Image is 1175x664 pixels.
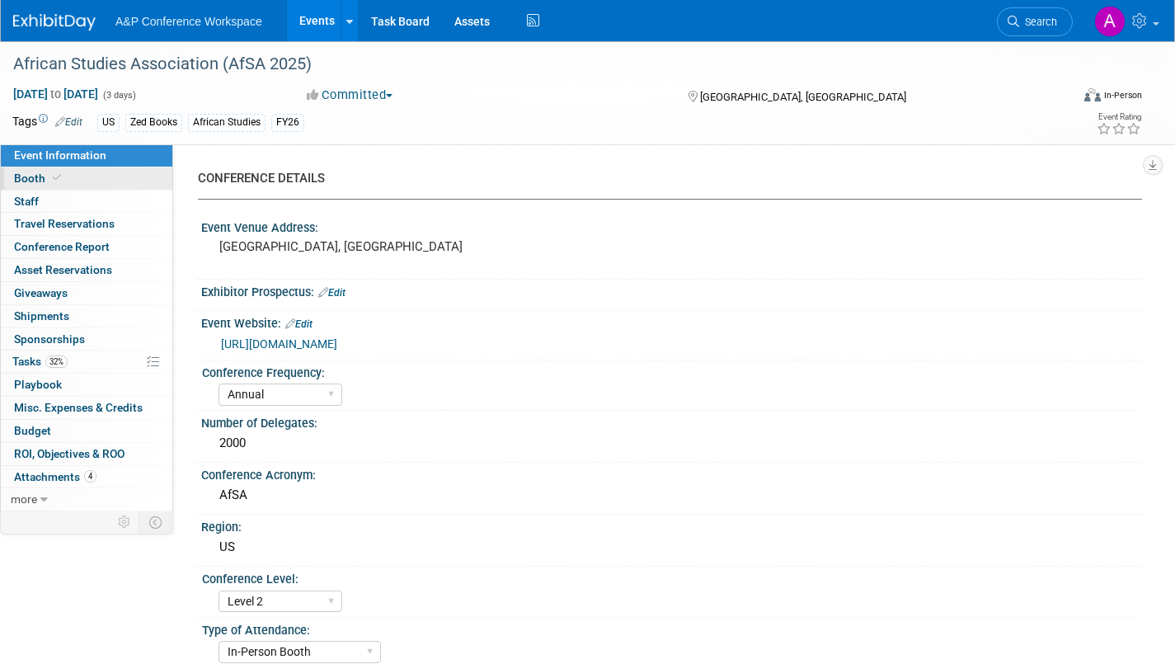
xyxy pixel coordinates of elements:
[214,483,1130,508] div: AfSA
[201,411,1142,431] div: Number of Delegates:
[1,144,172,167] a: Event Information
[14,217,115,230] span: Travel Reservations
[14,470,96,483] span: Attachments
[84,470,96,483] span: 4
[202,618,1135,638] div: Type of Attendance:
[202,360,1135,381] div: Conference Frequency:
[14,148,106,162] span: Event Information
[139,511,173,533] td: Toggle Event Tabs
[201,311,1142,332] div: Event Website:
[201,463,1142,483] div: Conference Acronym:
[45,356,68,368] span: 32%
[219,239,575,254] pre: [GEOGRAPHIC_DATA], [GEOGRAPHIC_DATA]
[221,337,337,351] a: [URL][DOMAIN_NAME]
[110,511,139,533] td: Personalize Event Tab Strip
[14,172,64,185] span: Booth
[214,431,1130,456] div: 2000
[318,287,345,299] a: Edit
[700,91,906,103] span: [GEOGRAPHIC_DATA], [GEOGRAPHIC_DATA]
[202,567,1135,587] div: Conference Level:
[14,424,51,437] span: Budget
[14,309,69,323] span: Shipments
[1,397,172,419] a: Misc. Expenses & Credits
[14,332,85,346] span: Sponsorships
[125,114,182,131] div: Zed Books
[1,213,172,235] a: Travel Reservations
[48,87,63,101] span: to
[12,113,82,132] td: Tags
[975,86,1142,111] div: Event Format
[201,215,1142,236] div: Event Venue Address:
[1,191,172,213] a: Staff
[188,114,266,131] div: African Studies
[14,286,68,299] span: Giveaways
[14,240,110,253] span: Conference Report
[201,280,1142,301] div: Exhibitor Prospectus:
[14,263,112,276] span: Asset Reservations
[1094,6,1126,37] img: Amanda Oney
[214,534,1130,560] div: US
[1,305,172,327] a: Shipments
[1,374,172,396] a: Playbook
[11,492,37,506] span: more
[1097,113,1141,121] div: Event Rating
[1,443,172,465] a: ROI, Objectives & ROO
[14,378,62,391] span: Playbook
[101,90,136,101] span: (3 days)
[201,515,1142,535] div: Region:
[1,351,172,373] a: Tasks32%
[97,114,120,131] div: US
[7,49,1046,79] div: African Studies Association (AfSA 2025)
[1019,16,1057,28] span: Search
[1,167,172,190] a: Booth
[1,466,172,488] a: Attachments4
[12,87,99,101] span: [DATE] [DATE]
[1,236,172,258] a: Conference Report
[1084,88,1101,101] img: Format-Inperson.png
[271,114,304,131] div: FY26
[1103,89,1142,101] div: In-Person
[1,259,172,281] a: Asset Reservations
[198,170,1130,187] div: CONFERENCE DETAILS
[301,87,399,104] button: Committed
[1,488,172,511] a: more
[14,401,143,414] span: Misc. Expenses & Credits
[14,195,39,208] span: Staff
[13,14,96,31] img: ExhibitDay
[285,318,313,330] a: Edit
[55,116,82,128] a: Edit
[53,173,61,182] i: Booth reservation complete
[14,447,125,460] span: ROI, Objectives & ROO
[1,282,172,304] a: Giveaways
[997,7,1073,36] a: Search
[12,355,68,368] span: Tasks
[115,15,262,28] span: A&P Conference Workspace
[1,328,172,351] a: Sponsorships
[1,420,172,442] a: Budget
